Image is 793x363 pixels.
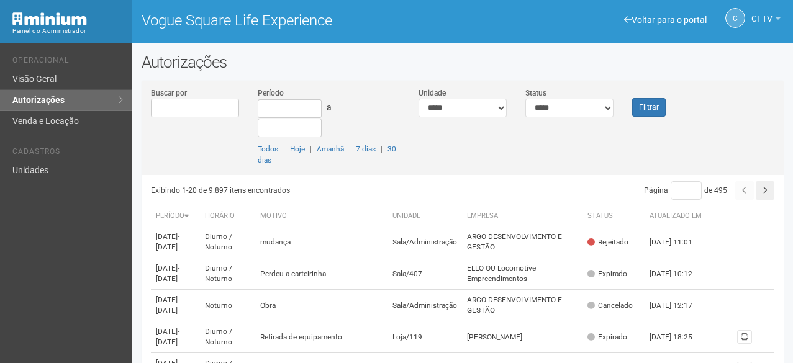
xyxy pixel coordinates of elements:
[587,237,628,248] div: Rejeitado
[381,145,383,153] span: |
[751,2,773,24] span: CFTV
[587,332,627,343] div: Expirado
[387,290,462,321] td: Sala/Administração
[142,53,784,71] h2: Autorizações
[462,226,583,258] td: ARGO DESENVOLVIMENTO E GESTÃO
[310,145,312,153] span: |
[624,15,707,25] a: Voltar para o portal
[151,87,187,99] label: Buscar por
[156,232,179,251] span: - [DATE]
[156,295,179,315] span: - [DATE]
[462,321,583,353] td: [PERSON_NAME]
[356,145,376,153] a: 7 dias
[12,147,123,160] li: Cadastros
[317,145,344,153] a: Amanhã
[387,321,462,353] td: Loja/119
[645,258,713,290] td: [DATE] 10:12
[462,258,583,290] td: ELLO OU Locomotive Empreendimentos
[255,226,387,258] td: mudança
[290,145,305,153] a: Hoje
[200,258,255,290] td: Diurno / Noturno
[587,269,627,279] div: Expirado
[582,206,645,226] th: Status
[151,321,200,353] td: [DATE]
[725,8,745,28] a: C
[156,264,179,283] span: - [DATE]
[200,290,255,321] td: Noturno
[462,290,583,321] td: ARGO DESENVOLVIMENTO E GESTÃO
[283,145,285,153] span: |
[387,206,462,226] th: Unidade
[151,258,200,290] td: [DATE]
[387,226,462,258] td: Sala/Administração
[525,87,546,99] label: Status
[200,206,255,226] th: Horário
[387,258,462,290] td: Sala/407
[151,226,200,258] td: [DATE]
[258,87,284,99] label: Período
[645,321,713,353] td: [DATE] 18:25
[255,321,387,353] td: Retirada de equipamento.
[156,327,179,346] span: - [DATE]
[255,290,387,321] td: Obra
[151,290,200,321] td: [DATE]
[142,12,453,29] h1: Vogue Square Life Experience
[151,181,464,200] div: Exibindo 1-20 de 9.897 itens encontrados
[151,206,200,226] th: Período
[12,12,87,25] img: Minium
[587,300,633,311] div: Cancelado
[645,290,713,321] td: [DATE] 12:17
[645,226,713,258] td: [DATE] 11:01
[258,145,278,153] a: Todos
[255,206,387,226] th: Motivo
[349,145,351,153] span: |
[200,321,255,353] td: Diurno / Noturno
[632,98,666,117] button: Filtrar
[255,258,387,290] td: Perdeu a carteirinha
[751,16,781,25] a: CFTV
[327,102,332,112] span: a
[644,186,727,195] span: Página de 495
[12,56,123,69] li: Operacional
[12,25,123,37] div: Painel do Administrador
[462,206,583,226] th: Empresa
[200,226,255,258] td: Diurno / Noturno
[419,87,446,99] label: Unidade
[645,206,713,226] th: Atualizado em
